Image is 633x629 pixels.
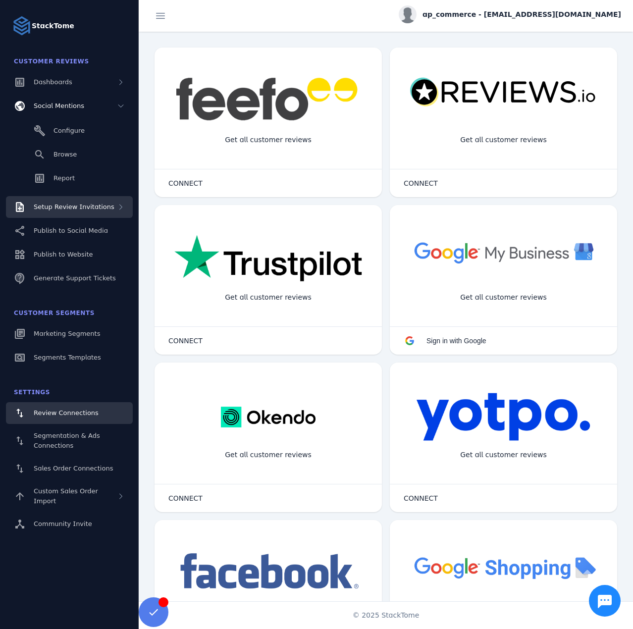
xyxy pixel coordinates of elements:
[34,354,101,361] span: Segments Templates
[394,488,448,508] button: CONNECT
[12,16,32,36] img: Logo image
[158,488,212,508] button: CONNECT
[34,465,113,472] span: Sales Order Connections
[34,251,93,258] span: Publish to Website
[34,432,100,449] span: Segmentation & Ads Connections
[6,120,133,142] a: Configure
[6,323,133,345] a: Marketing Segments
[6,220,133,242] a: Publish to Social Media
[410,235,597,270] img: googlebusiness.png
[6,244,133,265] a: Publish to Website
[452,127,555,153] div: Get all customer reviews
[6,402,133,424] a: Review Connections
[6,426,133,456] a: Segmentation & Ads Connections
[452,284,555,311] div: Get all customer reviews
[217,284,319,311] div: Get all customer reviews
[404,180,438,187] span: CONNECT
[452,442,555,468] div: Get all customer reviews
[174,235,362,283] img: trustpilot.png
[221,392,316,442] img: okendo.webp
[217,442,319,468] div: Get all customer reviews
[53,127,85,134] span: Configure
[6,513,133,535] a: Community Invite
[410,550,597,585] img: googleshopping.png
[32,21,74,31] strong: StackTome
[422,9,621,20] span: ap_commerce - [EMAIL_ADDRESS][DOMAIN_NAME]
[426,337,486,345] span: Sign in with Google
[6,458,133,479] a: Sales Order Connections
[158,173,212,193] button: CONNECT
[34,520,92,527] span: Community Invite
[174,77,362,121] img: feefo.png
[399,5,621,23] button: ap_commerce - [EMAIL_ADDRESS][DOMAIN_NAME]
[394,173,448,193] button: CONNECT
[53,174,75,182] span: Report
[404,495,438,502] span: CONNECT
[410,77,597,107] img: reviewsio.svg
[14,310,95,316] span: Customer Segments
[6,347,133,368] a: Segments Templates
[34,203,114,210] span: Setup Review Invitations
[174,550,362,594] img: facebook.png
[14,58,89,65] span: Customer Reviews
[168,495,203,502] span: CONNECT
[217,127,319,153] div: Get all customer reviews
[34,102,84,109] span: Social Mentions
[416,392,591,442] img: yotpo.png
[14,389,50,396] span: Settings
[34,227,108,234] span: Publish to Social Media
[34,330,100,337] span: Marketing Segments
[34,78,72,86] span: Dashboards
[394,331,496,351] button: Sign in with Google
[34,409,99,417] span: Review Connections
[353,610,420,621] span: © 2025 StackTome
[168,180,203,187] span: CONNECT
[6,167,133,189] a: Report
[445,599,562,626] div: Import Products from Google
[158,331,212,351] button: CONNECT
[34,274,116,282] span: Generate Support Tickets
[399,5,417,23] img: profile.jpg
[6,144,133,165] a: Browse
[34,487,98,505] span: Custom Sales Order Import
[53,151,77,158] span: Browse
[6,267,133,289] a: Generate Support Tickets
[168,337,203,344] span: CONNECT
